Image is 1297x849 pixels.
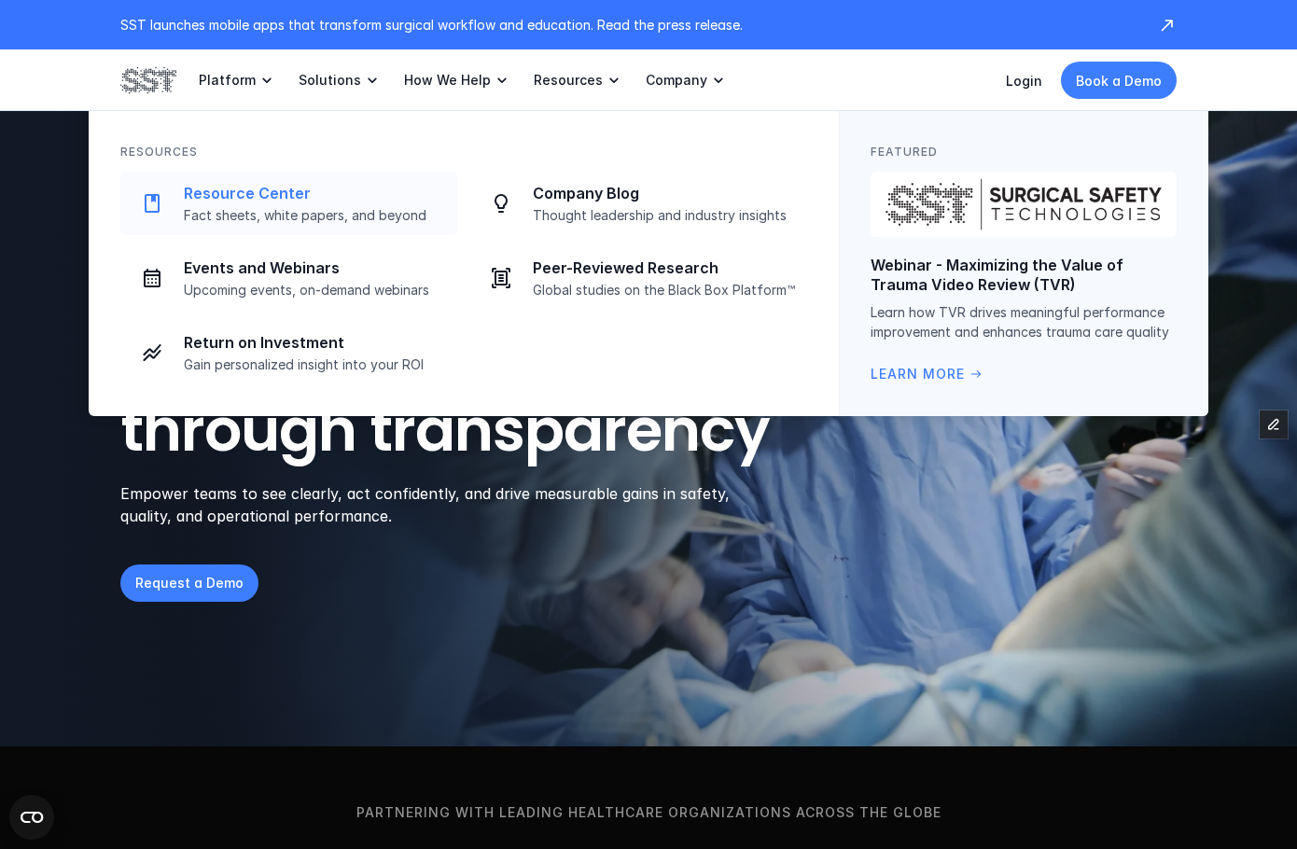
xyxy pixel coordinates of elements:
[404,72,491,89] p: How We Help
[469,172,807,235] a: Lightbulb iconCompany BlogThought leadership and industry insights
[120,564,258,602] a: Request a Demo
[199,72,256,89] p: Platform
[1006,73,1042,89] a: Login
[490,192,512,215] img: Lightbulb icon
[141,192,163,215] img: Paper icon
[120,172,458,235] a: Paper iconResource CenterFact sheets, white papers, and beyond
[120,201,859,464] h1: The black box technology to transform care through transparency
[871,172,1177,384] a: Surgical Safety Technologies logoWebinar - Maximizing the Value of Trauma Video Review (TVR)Learn...
[199,49,276,111] a: Platform
[184,258,447,278] p: Events and Webinars
[646,72,707,89] p: Company
[533,207,796,224] p: Thought leadership and industry insights
[533,184,796,203] p: Company Blog
[120,143,198,160] p: Resources
[534,72,603,89] p: Resources
[9,795,54,840] button: Open CMP widget
[141,267,163,289] img: Calendar icon
[184,184,447,203] p: Resource Center
[120,64,176,96] img: SST logo
[184,207,447,224] p: Fact sheets, white papers, and beyond
[120,321,458,384] a: Investment iconReturn on InvestmentGain personalized insight into your ROI
[135,573,244,592] p: Request a Demo
[184,333,447,353] p: Return on Investment
[32,802,1265,823] p: Partnering with leading healthcare organizations across the globe
[184,356,447,373] p: Gain personalized insight into your ROI
[871,172,1177,237] img: Surgical Safety Technologies logo
[1076,71,1162,90] p: Book a Demo
[871,143,938,160] p: Featured
[871,302,1177,341] p: Learn how TVR drives meaningful performance improvement and enhances trauma care quality
[533,258,796,278] p: Peer-Reviewed Research
[299,72,361,89] p: Solutions
[120,482,754,527] p: Empower teams to see clearly, act confidently, and drive measurable gains in safety, quality, and...
[871,364,965,384] p: Learn More
[120,15,1139,35] p: SST launches mobile apps that transform surgical workflow and education. Read the press release.
[120,246,458,310] a: Calendar iconEvents and WebinarsUpcoming events, on-demand webinars
[141,341,163,364] img: Investment icon
[184,282,447,299] p: Upcoming events, on-demand webinars
[533,282,796,299] p: Global studies on the Black Box Platform™
[1260,411,1288,438] button: Edit Framer Content
[490,267,512,289] img: Journal icon
[969,367,983,382] span: arrow_right_alt
[1061,62,1177,99] a: Book a Demo
[871,256,1177,295] p: Webinar - Maximizing the Value of Trauma Video Review (TVR)
[469,246,807,310] a: Journal iconPeer-Reviewed ResearchGlobal studies on the Black Box Platform™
